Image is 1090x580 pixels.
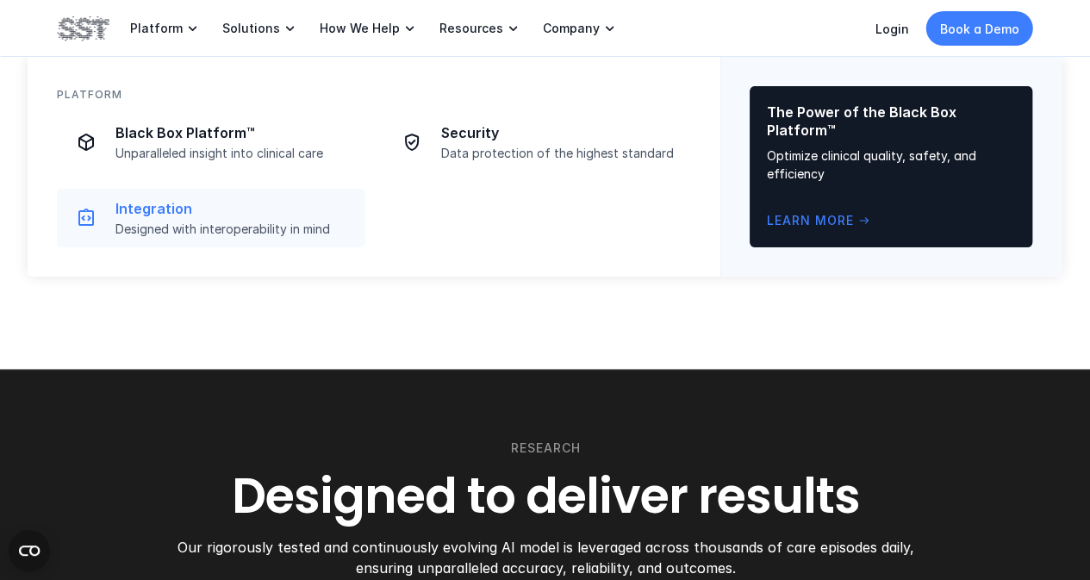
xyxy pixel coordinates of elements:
button: Open CMP widget [9,530,50,571]
p: RESEARCH [510,438,580,457]
p: Optimize clinical quality, safety, and efficiency [767,147,1015,183]
p: Platform [130,21,183,36]
p: Solutions [222,21,280,36]
span: arrow_right_alt [857,214,871,228]
p: Data protection of the highest standard [441,146,681,161]
img: Box icon [76,132,97,153]
p: Integration [115,200,355,218]
p: Company [543,21,600,36]
a: Login [875,22,909,36]
p: Designed with interoperability in mind [115,221,355,237]
p: Black Box Platform™ [115,124,355,142]
p: Book a Demo [940,20,1019,38]
p: The Power of the Black Box Platform™ [767,103,1015,140]
img: checkmark icon [402,132,422,153]
p: Security [441,124,681,142]
a: The Power of the Black Box Platform™Optimize clinical quality, safety, and efficiencyLearn Morear... [750,86,1032,247]
a: checkmark iconSecurityData protection of the highest standard [383,113,691,172]
img: Integration icon [76,208,97,228]
h2: Designed to deliver results [58,467,1033,525]
a: Integration iconIntegrationDesigned with interoperability in mind [57,189,365,247]
a: Book a Demo [926,11,1033,46]
a: Box iconBlack Box Platform™Unparalleled insight into clinical care [57,113,365,172]
p: Our rigorously tested and continuously evolving AI model is leveraged across thousands of care ep... [155,535,936,577]
p: How We Help [320,21,400,36]
p: PLATFORM [57,86,122,103]
p: Unparalleled insight into clinical care [115,146,355,161]
p: Resources [439,21,503,36]
p: Learn More [767,211,854,230]
img: SST logo [58,14,109,43]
